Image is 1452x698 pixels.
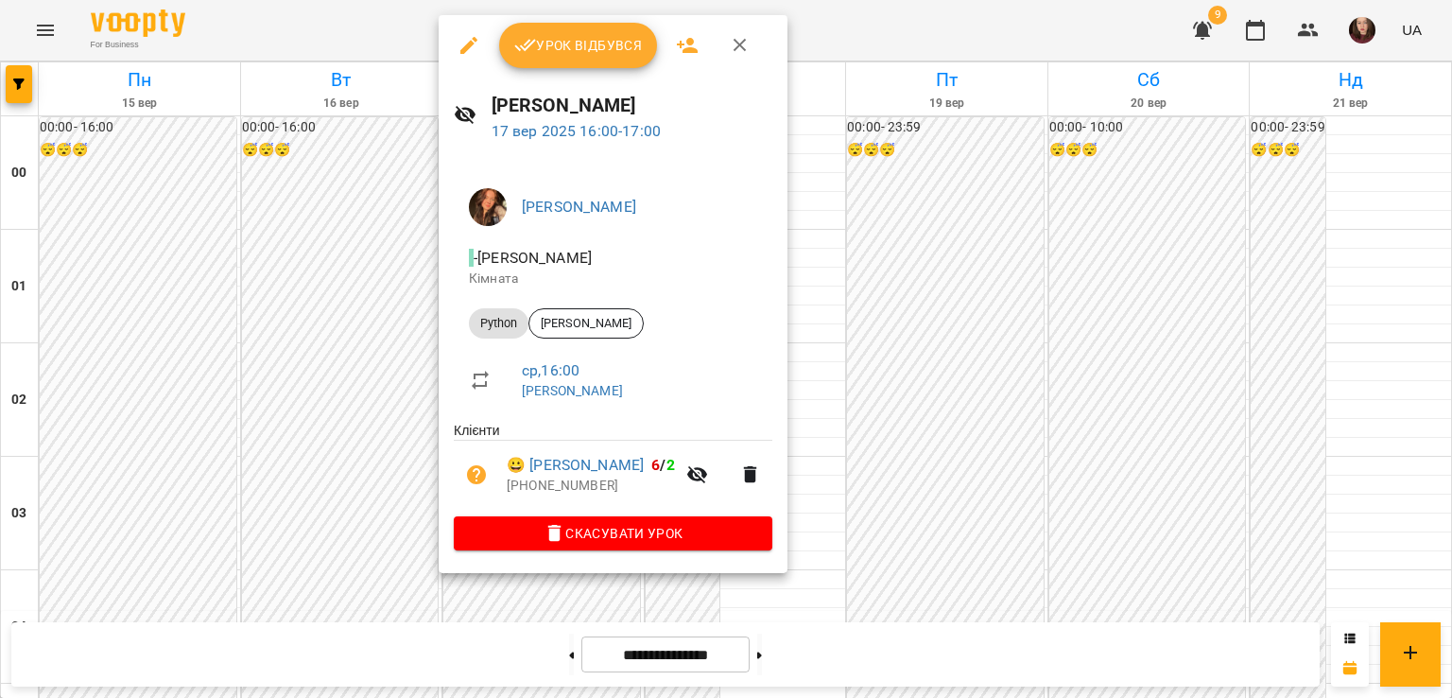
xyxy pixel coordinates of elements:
[469,270,757,288] p: Кімната
[529,315,643,332] span: [PERSON_NAME]
[507,477,675,496] p: [PHONE_NUMBER]
[492,91,773,120] h6: [PERSON_NAME]
[522,361,579,379] a: ср , 16:00
[469,315,528,332] span: Python
[499,23,658,68] button: Урок відбувся
[492,122,661,140] a: 17 вер 2025 16:00-17:00
[514,34,643,57] span: Урок відбувся
[454,452,499,497] button: Візит ще не сплачено. Додати оплату?
[666,456,675,474] span: 2
[528,308,644,339] div: [PERSON_NAME]
[469,522,757,545] span: Скасувати Урок
[454,516,772,550] button: Скасувати Урок
[651,456,660,474] span: 6
[522,383,623,398] a: [PERSON_NAME]
[469,249,596,267] span: - [PERSON_NAME]
[454,421,772,515] ul: Клієнти
[522,198,636,216] a: [PERSON_NAME]
[469,188,507,226] img: ab4009e934c7439b32ac48f4cd77c683.jpg
[507,454,644,477] a: 😀 [PERSON_NAME]
[651,456,674,474] b: /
